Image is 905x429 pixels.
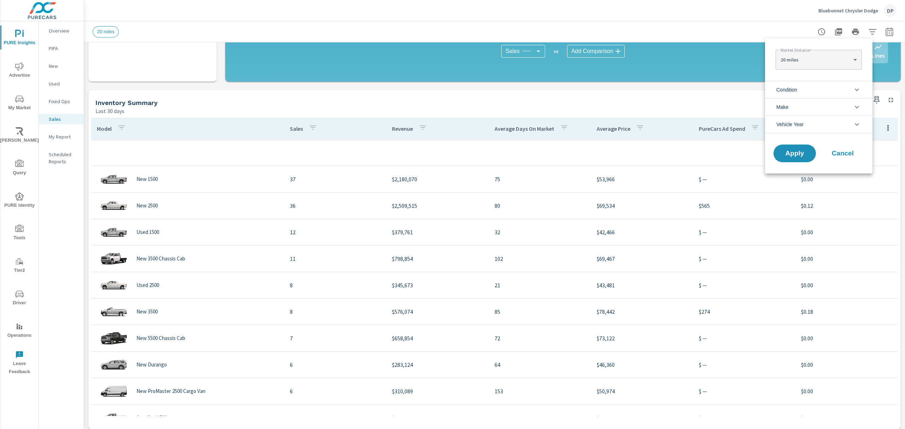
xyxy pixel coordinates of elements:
[776,99,788,116] span: Make
[781,150,809,157] span: Apply
[781,57,850,63] p: 20 miles
[765,78,872,136] ul: filter options
[822,145,864,162] button: Cancel
[773,145,816,162] button: Apply
[776,53,862,67] div: 20 miles
[776,81,797,98] span: Condition
[776,116,804,133] span: Vehicle Year
[829,150,857,157] span: Cancel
